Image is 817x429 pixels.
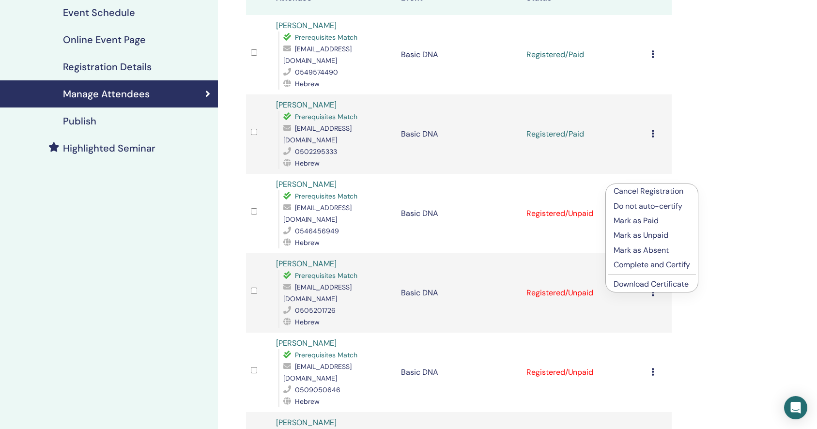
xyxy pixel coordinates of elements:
span: Prerequisites Match [295,33,357,42]
span: 0546456949 [295,227,339,235]
p: Do not auto-certify [614,200,690,212]
span: Prerequisites Match [295,271,357,280]
a: [PERSON_NAME] [276,338,337,348]
h4: Manage Attendees [63,88,150,100]
a: [PERSON_NAME] [276,179,337,189]
p: Mark as Paid [614,215,690,227]
span: Prerequisites Match [295,192,357,200]
p: Cancel Registration [614,185,690,197]
td: Basic DNA [396,15,521,94]
span: 0505201726 [295,306,336,315]
span: 0549574490 [295,68,338,77]
h4: Online Event Page [63,34,146,46]
p: Mark as Unpaid [614,230,690,241]
span: Hebrew [295,159,320,168]
a: [PERSON_NAME] [276,259,337,269]
span: [EMAIL_ADDRESS][DOMAIN_NAME] [283,362,352,383]
a: Download Certificate [614,279,689,289]
a: [PERSON_NAME] [276,100,337,110]
a: [PERSON_NAME] [276,417,337,428]
span: [EMAIL_ADDRESS][DOMAIN_NAME] [283,124,352,144]
p: Complete and Certify [614,259,690,271]
td: Basic DNA [396,174,521,253]
td: Basic DNA [396,253,521,333]
span: [EMAIL_ADDRESS][DOMAIN_NAME] [283,45,352,65]
h4: Event Schedule [63,7,135,18]
span: Prerequisites Match [295,351,357,359]
span: [EMAIL_ADDRESS][DOMAIN_NAME] [283,283,352,303]
h4: Registration Details [63,61,152,73]
span: Hebrew [295,318,320,326]
span: Prerequisites Match [295,112,357,121]
td: Basic DNA [396,94,521,174]
span: Hebrew [295,238,320,247]
span: Hebrew [295,79,320,88]
p: Mark as Absent [614,245,690,256]
span: [EMAIL_ADDRESS][DOMAIN_NAME] [283,203,352,224]
h4: Highlighted Seminar [63,142,155,154]
h4: Publish [63,115,96,127]
span: Hebrew [295,397,320,406]
div: Open Intercom Messenger [784,396,807,419]
span: 0502295333 [295,147,337,156]
a: [PERSON_NAME] [276,20,337,31]
span: 0509050646 [295,385,340,394]
td: Basic DNA [396,333,521,412]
